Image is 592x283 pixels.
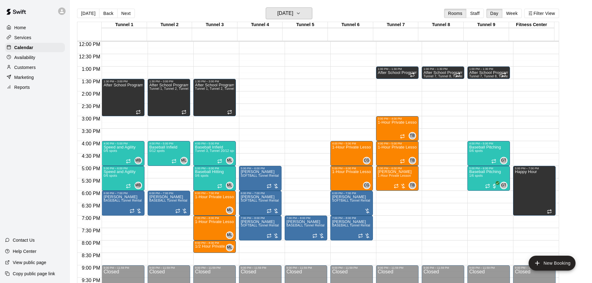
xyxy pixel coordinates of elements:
div: Marcus Lucas [226,207,233,214]
span: BASEBALL Tunnel Rental [332,224,370,227]
div: Reports [5,83,65,92]
span: ML [181,157,186,164]
span: Recurring event [126,184,131,189]
div: 9:00 PM – 11:59 PM [469,266,508,269]
span: SOFTBALL Tunnel Rental [241,199,279,202]
div: 5:00 PM – 6:00 PM: 1-Hour Private Lesson [330,166,373,191]
span: Recurring event [501,72,506,77]
h6: [DATE] [278,9,293,18]
button: add [529,256,576,271]
span: 0/12 spots filled [223,149,238,153]
span: 2:30 PM [80,104,102,109]
span: Recurring event [456,72,461,77]
span: TB [410,133,415,139]
button: Back [99,9,117,18]
p: Help Center [13,248,36,254]
div: 6:00 PM – 7:00 PM [195,192,234,195]
div: Tunnel 2 [147,22,192,28]
span: SOFTBALL Tunnel Rental [332,199,370,202]
div: 5:00 PM – 6:00 PM [241,167,280,170]
span: Tate Budnick [411,157,416,164]
div: 9:00 PM – 11:59 PM [332,266,371,269]
div: 1:30 PM – 3:00 PM [149,80,188,83]
span: ML [227,182,232,189]
span: SOFTBALL Tunnel Rental [241,224,279,227]
span: Recurring event [491,159,496,164]
span: Marcus Lucas [228,244,233,251]
div: 1:30 PM – 3:00 PM: After School Program [148,79,190,116]
span: 1/6 spots filled [469,174,483,177]
span: 2:00 PM [80,91,102,97]
span: 4:30 PM [80,153,102,159]
div: 6:00 PM – 7:00 PM: BASEBALL Tunnel Rental [148,191,190,216]
span: 6:30 PM [80,203,102,208]
span: Megan Bratetic [137,157,142,164]
p: View public page [13,259,46,266]
span: 0/6 spots filled [195,174,209,177]
span: 0/6 spots filled [103,149,117,153]
div: Megan Bratetic [135,182,142,189]
div: Customers [5,63,65,72]
div: Tunnel 4 [237,22,283,28]
div: Availability [5,53,65,62]
div: 5:00 PM – 6:00 PM: 1-Hour Private Lesson [376,166,419,191]
span: 12:00 PM [77,42,102,47]
span: 0/12 spots filled [149,149,165,153]
span: Tunnel 7, Tunnel 8, Tunnel 9 [424,75,466,78]
div: 1:00 PM – 1:30 PM [424,67,462,71]
div: 7:00 PM – 8:00 PM [195,217,234,220]
div: Tunnel 1 [102,22,147,28]
div: 4:00 PM – 5:00 PM [332,142,371,145]
div: 5:00 PM – 7:00 PM: Happy Hour [513,166,556,216]
span: 9:30 PM [80,278,102,283]
span: 9:00 PM [80,265,102,271]
div: 5:00 PM – 6:00 PM [378,167,417,170]
span: 1:00 PM [80,66,102,72]
span: MB [135,157,141,164]
span: Tunnel 7, Tunnel 8, Tunnel 9 [469,75,512,78]
span: TB [410,182,415,189]
p: Customers [14,64,36,71]
p: Reports [14,84,30,90]
span: ML [227,232,232,238]
div: Tate Budnick [409,157,416,164]
div: Marcus Lucas [180,157,188,164]
p: Availability [14,54,35,61]
div: Calendar [5,43,65,52]
div: 4:00 PM – 5:00 PM [378,142,417,145]
div: 9:00 PM – 11:59 PM [424,266,462,269]
span: 0/6 spots filled [469,149,483,153]
div: 8:00 PM – 8:30 PM: 1/2 Hour Private Lesson [193,240,236,253]
div: 1:00 PM – 1:30 PM: After School Program [376,66,419,79]
div: 9:00 PM – 11:59 PM [103,266,142,269]
span: Recurring event [130,208,135,213]
span: CG [364,157,369,164]
span: 8:30 PM [80,253,102,258]
div: 4:00 PM – 5:00 PM [149,142,188,145]
span: Marcus Lucas [228,157,233,164]
span: Recurring event [267,208,272,213]
span: 3:00 PM [80,116,102,121]
div: 6:00 PM – 7:00 PM: SOFTBALL Tunnel Rental [239,191,282,216]
div: 1:30 PM – 3:00 PM: After School Program [193,79,236,116]
div: Tunnel 5 [282,22,328,28]
div: 9:00 PM – 11:59 PM [287,266,325,269]
div: 9:00 PM – 11:59 PM [195,266,234,269]
span: Tate Budnick [411,132,416,139]
div: Tate Budnick [409,132,416,139]
div: Marketing [5,73,65,82]
div: 9:00 PM – 11:59 PM [378,266,417,269]
div: 4:00 PM – 5:00 PM [469,142,508,145]
div: 6:00 PM – 7:00 PM: BASEBALL Tunnel Rental [102,191,144,216]
div: 6:00 PM – 7:00 PM [103,192,142,195]
span: BASEBALL Tunnel Rental [149,199,188,202]
div: 1:30 PM – 3:00 PM [195,80,234,83]
div: Corrin Green [363,182,370,189]
p: Copy public page link [13,271,55,277]
span: Marcus Lucas [228,231,233,239]
span: Marcus Lucas [183,157,188,164]
span: Recurring event [227,110,232,115]
div: 3:00 PM – 4:00 PM: 1-Hour Private Lesson [376,116,419,141]
span: Recurring event [267,184,272,189]
div: Gilbert Tussey [500,182,507,189]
